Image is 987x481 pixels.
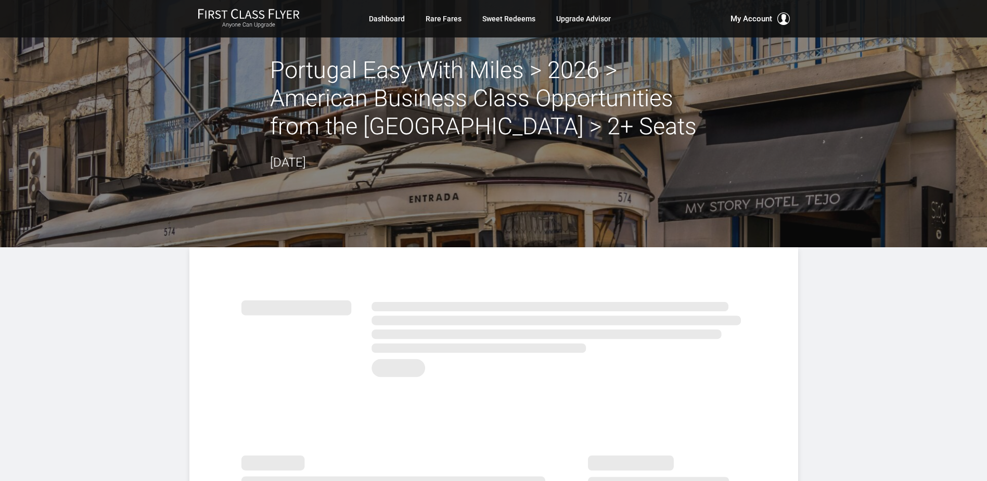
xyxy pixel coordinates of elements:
img: First Class Flyer [198,8,300,19]
a: First Class FlyerAnyone Can Upgrade [198,8,300,29]
small: Anyone Can Upgrade [198,21,300,29]
a: Dashboard [369,9,405,28]
a: Rare Fares [426,9,462,28]
img: summary.svg [241,289,746,383]
time: [DATE] [270,155,306,170]
span: My Account [730,12,772,25]
a: Sweet Redeems [482,9,535,28]
h2: Portugal Easy With Miles > 2026 > American Business Class Opportunities from the [GEOGRAPHIC_DATA... [270,56,717,141]
a: Upgrade Advisor [556,9,611,28]
button: My Account [730,12,790,25]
